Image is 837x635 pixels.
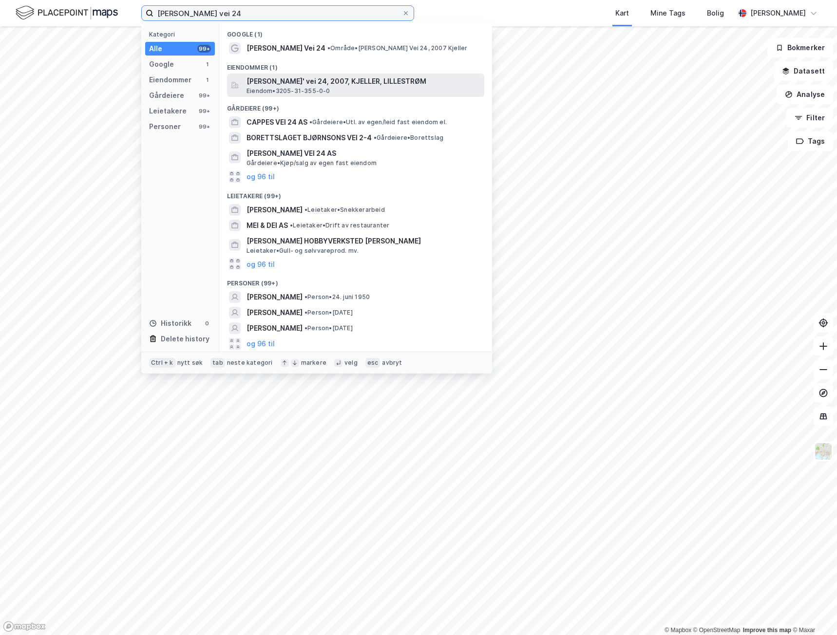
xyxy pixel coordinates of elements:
span: [PERSON_NAME] HOBBYVERKSTED [PERSON_NAME] [247,235,480,247]
span: • [309,118,312,126]
span: Eiendom • 3205-31-355-0-0 [247,87,330,95]
div: Kontrollprogram for chat [788,588,837,635]
div: Leietakere [149,105,187,117]
div: avbryt [382,359,402,367]
div: 0 [203,319,211,327]
span: BORETTSLAGET BJØRNSONS VEI 2-4 [247,132,372,144]
div: Delete history [161,333,209,345]
div: 99+ [197,107,211,115]
span: Person • [DATE] [304,324,353,332]
span: MEI & DEI AS [247,220,288,231]
div: Personer (99+) [219,272,492,289]
div: Alle [149,43,162,55]
span: • [304,324,307,332]
div: nytt søk [177,359,203,367]
div: 99+ [197,123,211,131]
span: • [304,309,307,316]
span: [PERSON_NAME] [247,307,303,318]
span: Leietaker • Snekkerarbeid [304,206,385,214]
span: • [290,222,293,229]
span: Leietaker • Gull- og sølvvareprod. mv. [247,247,359,255]
div: Mine Tags [650,7,685,19]
a: Mapbox [665,627,691,634]
span: Leietaker • Drift av restauranter [290,222,389,229]
span: [PERSON_NAME] [247,291,303,303]
button: Filter [786,108,833,128]
span: Person • 24. juni 1950 [304,293,370,301]
span: • [304,206,307,213]
span: [PERSON_NAME] [247,322,303,334]
span: [PERSON_NAME] VEI 24 AS [247,148,480,159]
div: Google [149,58,174,70]
div: markere [301,359,326,367]
button: Tags [788,131,833,151]
div: [PERSON_NAME] [750,7,806,19]
div: Ctrl + k [149,358,175,368]
div: velg [344,359,358,367]
div: esc [365,358,380,368]
span: Person • [DATE] [304,309,353,317]
input: Søk på adresse, matrikkel, gårdeiere, leietakere eller personer [153,6,402,20]
span: [PERSON_NAME] Vei 24 [247,42,325,54]
div: Eiendommer (1) [219,56,492,74]
span: • [374,134,377,141]
div: tab [210,358,225,368]
span: • [327,44,330,52]
div: 99+ [197,92,211,99]
span: [PERSON_NAME] [247,204,303,216]
a: Mapbox homepage [3,621,46,632]
div: Eiendommer [149,74,191,86]
iframe: Chat Widget [788,588,837,635]
button: og 96 til [247,258,275,270]
div: neste kategori [227,359,273,367]
div: 1 [203,60,211,68]
span: Gårdeiere • Borettslag [374,134,443,142]
span: Gårdeiere • Utl. av egen/leid fast eiendom el. [309,118,447,126]
div: Gårdeiere (99+) [219,97,492,114]
div: 99+ [197,45,211,53]
div: Historikk [149,317,191,329]
button: Analyse [777,85,833,104]
button: og 96 til [247,171,275,183]
button: Bokmerker [767,38,833,57]
div: 1 [203,76,211,84]
div: Personer [149,121,181,132]
a: Improve this map [743,627,791,634]
button: og 96 til [247,338,275,350]
div: Kategori [149,31,215,38]
div: Gårdeiere [149,90,184,101]
span: • [304,293,307,300]
img: logo.f888ab2527a4732fd821a326f86c7f29.svg [16,4,118,21]
span: Gårdeiere • Kjøp/salg av egen fast eiendom [247,159,377,167]
span: [PERSON_NAME]' vei 24, 2007, KJELLER, LILLESTRØM [247,75,480,87]
button: Datasett [774,61,833,81]
a: OpenStreetMap [693,627,741,634]
div: Kart [615,7,629,19]
div: Bolig [707,7,724,19]
div: Leietakere (99+) [219,185,492,202]
span: CAPPES VEI 24 AS [247,116,307,128]
span: Område • [PERSON_NAME] Vei 24, 2007 Kjeller [327,44,467,52]
img: Z [814,442,833,461]
div: Google (1) [219,23,492,40]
